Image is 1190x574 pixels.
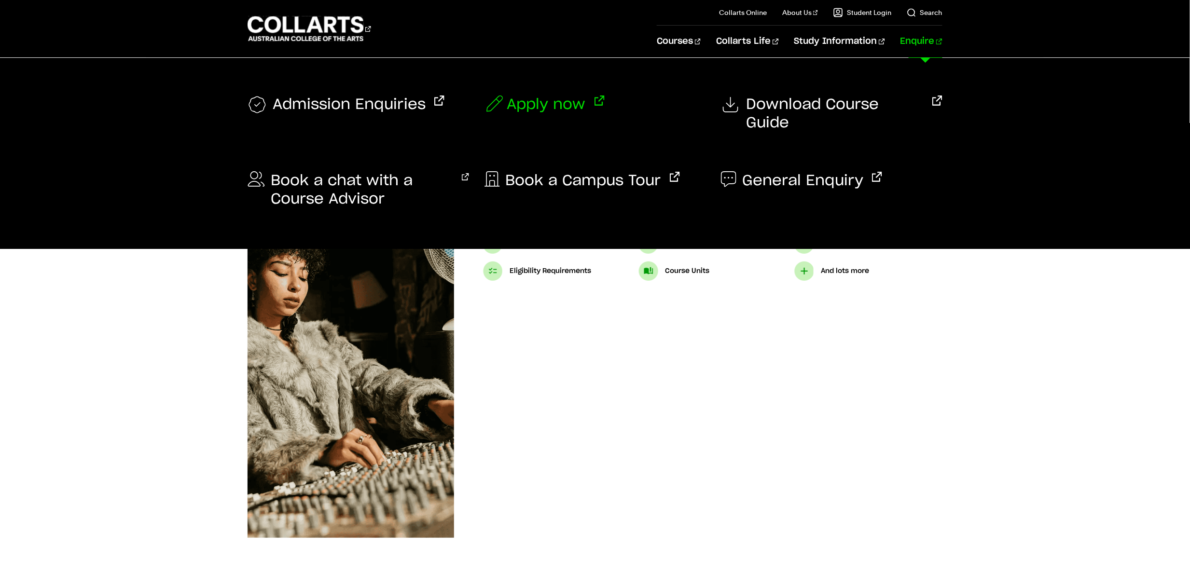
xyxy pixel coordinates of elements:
a: About Us [782,8,818,17]
a: Search [907,8,942,17]
img: Eligibility Requirements [483,261,502,281]
span: Book a Campus Tour [506,172,661,190]
span: Admission Enquiries [273,96,426,115]
a: Student Login [833,8,891,17]
span: Book a chat with a Course Advisor [271,172,453,208]
img: And lots more [794,261,814,281]
a: Study Information [794,26,885,57]
a: Courses [657,26,701,57]
p: Course Units [665,265,710,277]
a: Download Course Guide [721,96,942,132]
a: Enquire [900,26,942,57]
a: Apply now [484,96,605,114]
a: Collarts Life [716,26,778,57]
a: Admission Enquiries [248,96,444,115]
span: Download Course Guide [746,96,924,132]
div: Go to homepage [248,15,371,42]
span: Apply now [507,96,586,114]
a: Book a chat with a Course Advisor [248,172,469,208]
a: Book a Campus Tour [484,172,680,190]
p: Eligibility Requirements [510,265,591,277]
span: General Enquiry [742,172,863,190]
img: Course Units [639,261,658,281]
a: Collarts Online [719,8,767,17]
a: General Enquiry [721,172,882,190]
p: And lots more [821,265,869,277]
